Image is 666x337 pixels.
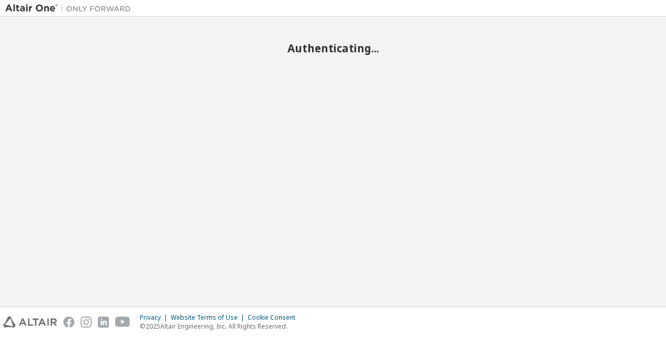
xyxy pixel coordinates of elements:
div: Website Terms of Use [171,313,248,322]
h2: Authenticating... [5,41,661,55]
img: youtube.svg [115,317,130,328]
div: Cookie Consent [248,313,302,322]
img: linkedin.svg [98,317,109,328]
img: instagram.svg [81,317,92,328]
img: facebook.svg [63,317,74,328]
img: Altair One [5,3,136,14]
p: © 2025 Altair Engineering, Inc. All Rights Reserved. [140,322,302,331]
div: Privacy [140,313,171,322]
img: altair_logo.svg [3,317,57,328]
